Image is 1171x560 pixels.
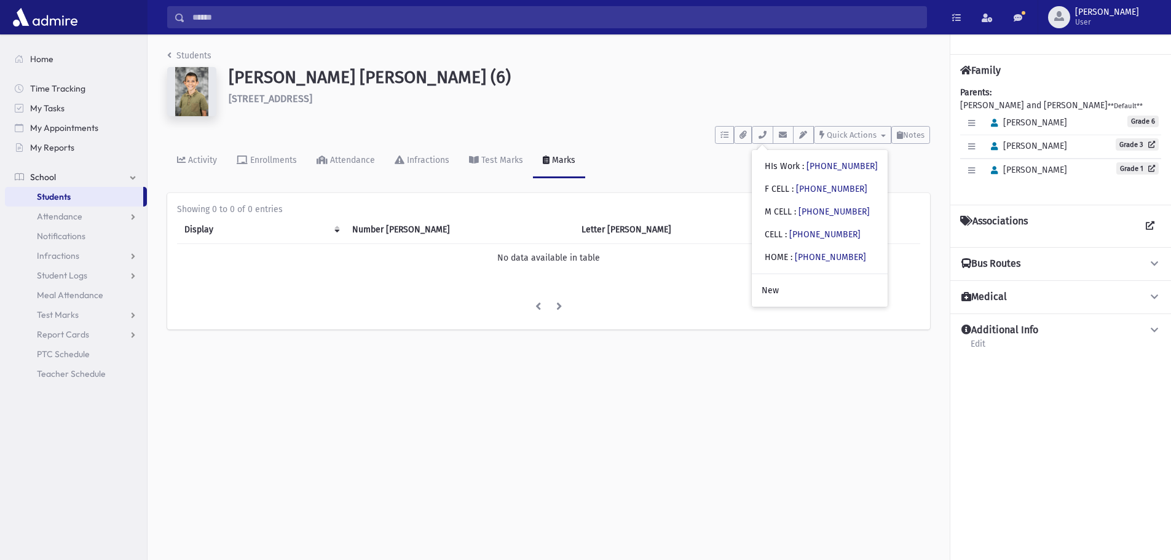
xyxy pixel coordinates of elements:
[960,86,1161,195] div: [PERSON_NAME] and [PERSON_NAME]
[985,165,1067,175] span: [PERSON_NAME]
[5,246,147,266] a: Infractions
[5,285,147,305] a: Meal Attendance
[5,305,147,325] a: Test Marks
[798,207,870,217] a: [PHONE_NUMBER]
[806,161,878,172] a: [PHONE_NUMBER]
[574,216,773,244] th: Letter Mark
[802,161,804,172] span: :
[752,279,888,302] a: New
[961,291,1007,304] h4: Medical
[167,144,227,178] a: Activity
[960,215,1028,237] h4: Associations
[5,344,147,364] a: PTC Schedule
[960,291,1161,304] button: Medical
[550,155,575,165] div: Marks
[5,167,147,187] a: School
[1075,7,1139,17] span: [PERSON_NAME]
[30,172,56,183] span: School
[765,228,861,241] div: CELL
[328,155,375,165] div: Attendance
[37,329,89,340] span: Report Cards
[791,252,792,262] span: :
[30,142,74,153] span: My Reports
[30,83,85,94] span: Time Tracking
[37,250,79,261] span: Infractions
[37,290,103,301] span: Meal Attendance
[177,203,920,216] div: Showing 0 to 0 of 0 entries
[5,98,147,118] a: My Tasks
[404,155,449,165] div: Infractions
[961,324,1038,337] h4: Additional Info
[961,258,1020,270] h4: Bus Routes
[5,118,147,138] a: My Appointments
[765,205,870,218] div: M CELL
[177,216,345,244] th: Display
[985,117,1067,128] span: [PERSON_NAME]
[37,270,87,281] span: Student Logs
[167,50,211,61] a: Students
[5,207,147,226] a: Attendance
[5,138,147,157] a: My Reports
[891,126,930,144] button: Notes
[5,266,147,285] a: Student Logs
[459,144,533,178] a: Test Marks
[960,258,1161,270] button: Bus Routes
[960,324,1161,337] button: Additional Info
[479,155,523,165] div: Test Marks
[785,229,787,240] span: :
[960,65,1001,76] h4: Family
[5,226,147,246] a: Notifications
[827,130,877,140] span: Quick Actions
[1139,215,1161,237] a: View all Associations
[1075,17,1139,27] span: User
[30,53,53,65] span: Home
[795,252,866,262] a: [PHONE_NUMBER]
[30,122,98,133] span: My Appointments
[177,244,920,272] td: No data available in table
[186,155,217,165] div: Activity
[1116,162,1159,175] a: Grade 1
[5,79,147,98] a: Time Tracking
[5,187,143,207] a: Students
[765,251,866,264] div: HOME
[533,144,585,178] a: Marks
[792,184,794,194] span: :
[903,130,925,140] span: Notes
[960,87,992,98] b: Parents:
[5,364,147,384] a: Teacher Schedule
[5,49,147,69] a: Home
[970,337,986,359] a: Edit
[765,183,867,195] div: F CELL
[789,229,861,240] a: [PHONE_NUMBER]
[1127,116,1159,127] span: Grade 6
[229,67,930,88] h1: [PERSON_NAME] [PERSON_NAME] (6)
[229,93,930,105] h6: [STREET_ADDRESS]
[37,349,90,360] span: PTC Schedule
[345,216,574,244] th: Number Mark
[167,49,211,67] nav: breadcrumb
[37,309,79,320] span: Test Marks
[10,5,81,30] img: AdmirePro
[248,155,297,165] div: Enrollments
[796,184,867,194] a: [PHONE_NUMBER]
[814,126,891,144] button: Quick Actions
[307,144,385,178] a: Attendance
[37,368,106,379] span: Teacher Schedule
[985,141,1067,151] span: [PERSON_NAME]
[37,231,85,242] span: Notifications
[185,6,926,28] input: Search
[385,144,459,178] a: Infractions
[1116,138,1159,151] a: Grade 3
[765,160,878,173] div: HIs Work
[37,211,82,222] span: Attendance
[37,191,71,202] span: Students
[5,325,147,344] a: Report Cards
[30,103,65,114] span: My Tasks
[794,207,796,217] span: :
[227,144,307,178] a: Enrollments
